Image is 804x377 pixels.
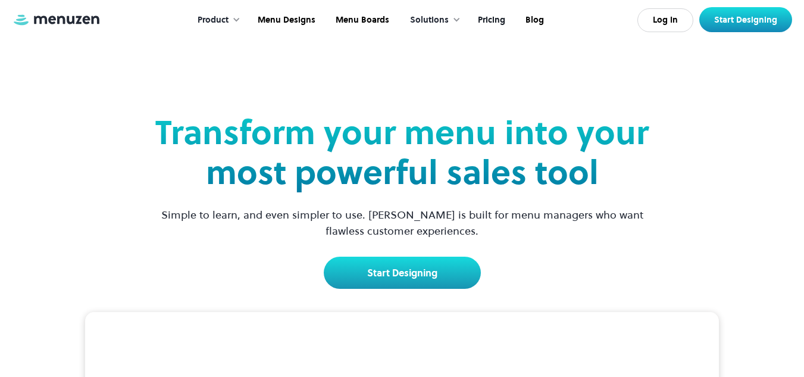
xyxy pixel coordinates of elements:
a: Menu Designs [246,2,324,39]
a: Start Designing [324,257,481,289]
a: Menu Boards [324,2,398,39]
a: Start Designing [699,7,792,32]
p: Simple to learn, and even simpler to use. [PERSON_NAME] is built for menu managers who want flawl... [151,207,653,239]
div: Solutions [410,14,449,27]
div: Product [186,2,246,39]
h1: Transform your menu into your most powerful sales tool [151,113,653,192]
a: Pricing [467,2,514,39]
div: Solutions [398,2,467,39]
a: Blog [514,2,553,39]
a: Log In [637,8,693,32]
div: Product [198,14,229,27]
